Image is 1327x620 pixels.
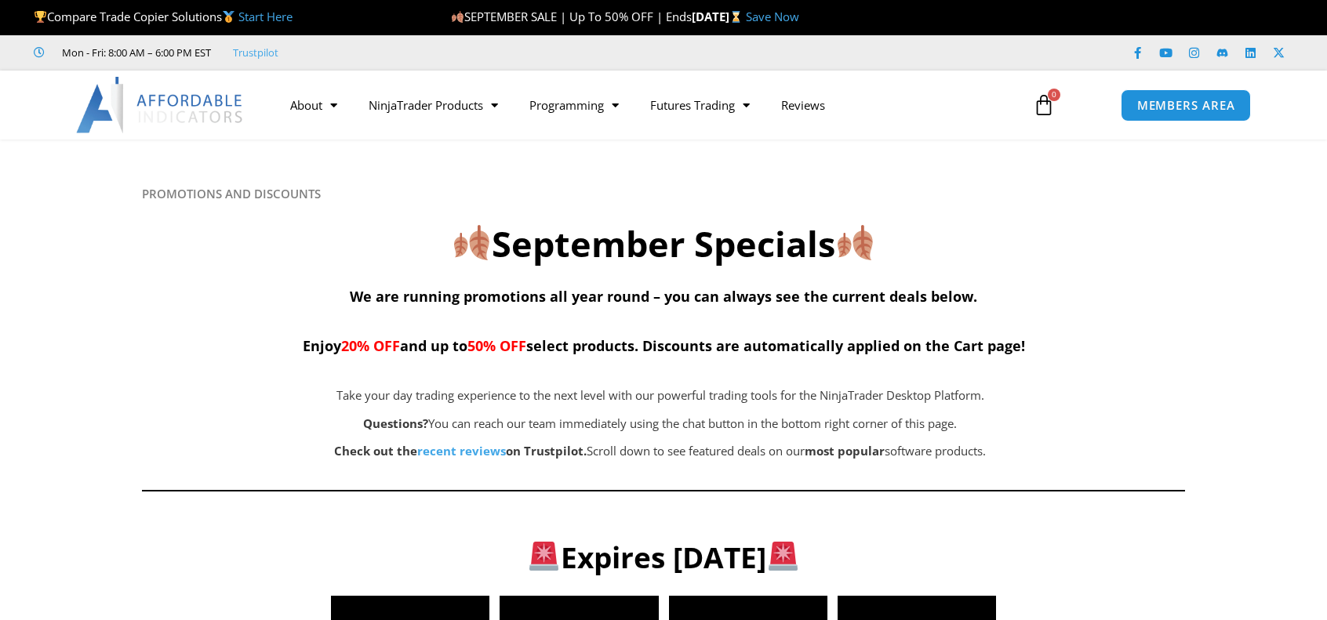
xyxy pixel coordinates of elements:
[634,87,765,123] a: Futures Trading
[274,87,1015,123] nav: Menu
[350,287,977,306] span: We are running promotions all year round – you can always see the current deals below.
[220,413,1100,435] p: You can reach our team immediately using the chat button in the bottom right corner of this page.
[451,9,692,24] span: SEPTEMBER SALE | Up To 50% OFF | Ends
[1121,89,1252,121] a: MEMBERS AREA
[353,87,514,123] a: NinjaTrader Products
[730,11,742,23] img: ⌛
[452,11,464,23] img: 🍂
[838,225,873,260] img: 🍂
[274,87,353,123] a: About
[220,441,1100,462] p: Scroll down to see featured deals on our software products.
[223,11,234,23] img: 🥇
[805,443,885,459] b: most popular
[303,336,1025,355] span: Enjoy and up to select products. Discounts are automatically applied on the Cart page!
[454,225,489,260] img: 🍂
[746,9,799,24] a: Save Now
[336,387,984,403] span: Take your day trading experience to the next level with our powerful trading tools for the NinjaT...
[233,43,278,62] a: Trustpilot
[58,43,211,62] span: Mon - Fri: 8:00 AM – 6:00 PM EST
[238,9,293,24] a: Start Here
[1048,89,1060,101] span: 0
[692,9,746,24] strong: [DATE]
[417,443,506,459] a: recent reviews
[34,9,293,24] span: Compare Trade Copier Solutions
[76,77,245,133] img: LogoAI | Affordable Indicators – NinjaTrader
[467,336,526,355] span: 50% OFF
[142,221,1185,267] h2: September Specials
[1137,100,1235,111] span: MEMBERS AREA
[168,538,1160,576] h3: Expires [DATE]
[514,87,634,123] a: Programming
[142,187,1185,201] h6: PROMOTIONS AND DISCOUNTS
[334,443,587,459] strong: Check out the on Trustpilot.
[529,542,558,571] img: 🚨
[769,542,798,571] img: 🚨
[765,87,841,123] a: Reviews
[363,415,428,431] strong: Questions?
[341,336,400,355] span: 20% OFF
[35,11,46,23] img: 🏆
[1009,82,1078,128] a: 0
